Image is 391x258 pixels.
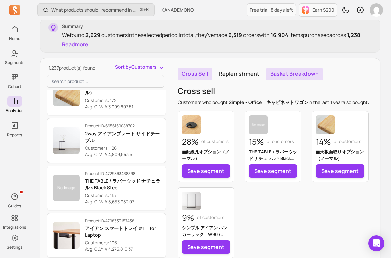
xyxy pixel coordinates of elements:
[182,137,199,146] p: 28%
[8,203,21,209] p: Guides
[316,115,335,134] img: ■天板面取りオプション（ノーマル）
[182,213,194,222] p: 9%
[346,31,364,39] span: 1,238
[47,118,166,163] button: Product ID:66561590887022way アイアンプレート サイドテーブルCustomers: 126 Avg. CLV: ￥4,809,543.5
[62,23,372,30] p: Summary
[178,99,369,106] p: Customers who bought in the last also bought:
[47,75,164,88] input: search product
[182,164,230,178] a: Save segment
[85,225,160,238] p: アイアン スマートトレイ #1 for Laptop
[53,127,80,154] img: Product image
[7,245,22,250] p: Settings
[229,99,308,105] span: Simple - Office キャビネットワゴン
[182,224,230,238] p: シンプル アイアン ハンガーラック W90 / W120
[3,225,26,230] p: Integrations
[182,148,230,162] p: ■配線孔オプション（ノーマル）
[316,137,331,146] p: 14%
[85,218,160,224] p: Product ID: 4798333157438
[85,97,160,104] p: Customers: 172
[85,123,160,129] p: Product ID: 6656159088702
[85,104,160,110] p: Avg. CLV: ￥3,099,807.51
[85,199,160,205] p: Avg. CLV: ￥5,653,952.07
[53,175,80,201] img: Product image
[178,68,212,80] a: Cross sell
[247,3,296,16] a: Free trial: 8 days left
[267,138,294,145] p: of customers
[115,64,157,70] span: Sort by Customers
[47,71,166,115] button: Product ID:4784916135998■天板面取りオプション（ノーマル）Customers: 172 Avg. CLV: ￥3,099,807.51
[250,7,293,13] p: Free trial: 8 days left
[157,4,198,16] button: KANADEMONO
[84,31,101,39] span: 2,629
[53,222,80,249] img: Product image
[47,213,166,258] button: Product ID:4798333157438アイアン スマートトレイ #1 for LaptopCustomers: 106 Avg. CLV: ￥4,275,810.37
[270,31,289,39] span: 16,904
[85,145,160,152] p: Customers: 126
[339,3,352,17] button: Toggle dark mode
[249,148,297,162] p: THE TABLE / ラバーウッド ナチュラル × Black Steel
[182,240,230,254] a: Save segment
[316,148,364,162] p: ■天板面取りオプション（ノーマル）
[85,151,160,158] p: Avg. CLV: ￥4,809,543.5
[215,68,263,80] a: Replenishment
[334,138,361,145] p: of customers
[146,7,149,13] kbd: K
[48,65,95,71] span: 1,237 product(s) found
[85,171,160,176] p: Product ID: 4729863438398
[85,130,160,144] p: 2way アイアンプレート サイドテーブル
[7,190,22,210] button: Guides
[329,99,343,105] span: 1 year
[178,86,369,96] p: Cross sell
[37,3,155,16] button: What products should I recommend in my email campaigns?⌘+K
[85,192,160,199] p: Customers: 115
[197,214,224,221] p: of customers
[249,115,268,134] img: THE TABLE / ラバーウッド ナチュラル × Black Steel
[85,246,160,253] p: Avg. CLV: ￥4,275,810.37
[140,6,149,13] span: +
[51,7,138,13] p: What products should I recommend in my email campaigns?
[115,64,165,70] button: Sort byCustomers
[316,164,364,178] a: Save segment
[182,192,201,210] img: シンプル アイアン ハンガーラック W90 / W120
[62,31,372,39] div: We found customers in the selected period. In total, they've made orders with items purchased acr...
[249,164,297,178] a: Save segment
[161,7,194,13] span: KANADEMONO
[85,240,160,246] p: Customers: 106
[140,6,144,14] kbd: ⌘
[249,137,264,146] p: 15%
[7,132,22,138] p: Reports
[9,36,20,41] p: Home
[182,115,201,134] img: ■配線孔オプション（ノーマル）
[299,3,337,17] button: Earn $200
[227,31,243,39] span: 6,319
[8,84,21,89] p: Cohort
[5,60,24,65] p: Segments
[53,80,80,106] img: Product image
[62,40,88,48] button: Readmore
[312,7,334,13] p: Earn $200
[370,3,383,17] img: avatar
[85,178,160,191] p: THE TABLE / ラバーウッド ナチュラル × Black Steel
[266,68,323,80] a: Basket breakdown
[201,138,229,145] p: of customers
[47,166,166,210] button: Product ID:4729863438398THE TABLE / ラバーウッド ナチュラル × Black SteelCustomers: 115 Avg. CLV: ￥5,653,952.07
[6,108,23,113] p: Analytics
[368,235,384,251] div: Open Intercom Messenger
